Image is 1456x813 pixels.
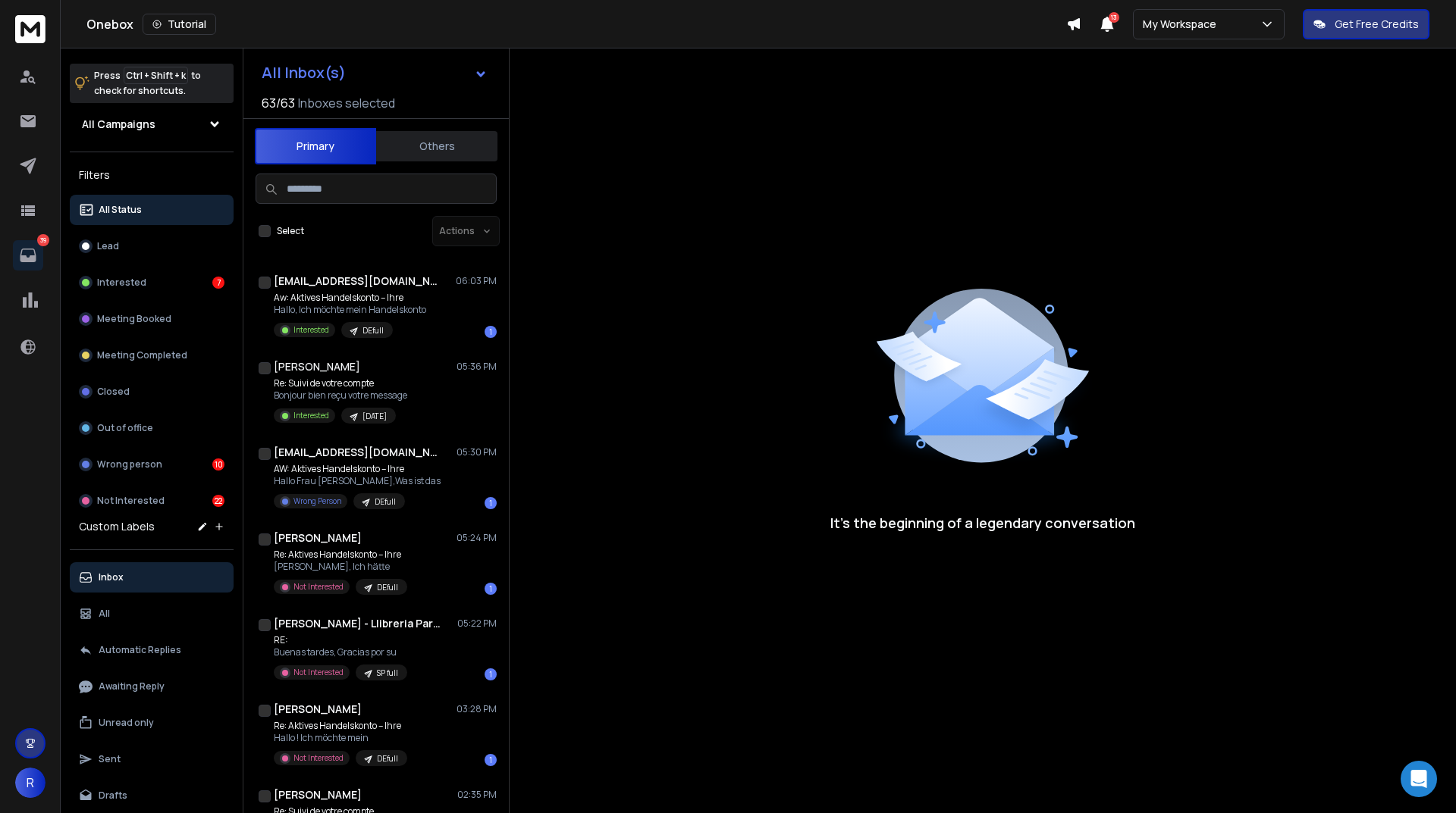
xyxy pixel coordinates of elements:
[293,496,341,507] p: Wrong Person
[70,599,234,629] button: All
[362,325,384,336] p: DEfull
[274,616,441,631] h1: [PERSON_NAME] - Llibreria Parcir - [GEOGRAPHIC_DATA]
[274,389,407,402] p: Bonjour bien reçu votre message
[97,495,165,507] p: Not Interested
[274,549,407,561] p: Re: Aktives Handelskonto – Ihre
[274,304,426,316] p: Hallo, Ich möchte mein Handelskonto
[70,267,234,298] button: Interested7
[274,463,441,475] p: AW: Aktives Handelskonto – Ihre
[274,634,407,646] p: RE:
[1143,17,1222,32] p: My Workspace
[70,635,234,665] button: Automatic Replies
[97,240,119,252] p: Lead
[70,195,234,225] button: All Status
[274,702,362,717] h1: [PERSON_NAME]
[13,240,43,270] a: 39
[70,708,234,738] button: Unread only
[274,377,407,389] p: Re: Suivi de votre compte
[70,109,234,139] button: All Campaigns
[293,324,329,336] p: Interested
[70,671,234,702] button: Awaiting Reply
[457,446,497,458] p: 05:30 PM
[277,225,304,237] label: Select
[274,561,407,573] p: [PERSON_NAME], Ich hätte
[274,359,360,374] h1: [PERSON_NAME]
[1303,9,1429,39] button: Get Free Credits
[99,571,124,583] p: Inbox
[97,458,162,471] p: Wrong person
[255,128,376,164] button: Primary
[99,680,165,693] p: Awaiting Reply
[70,486,234,516] button: Not Interested22
[249,58,500,88] button: All Inbox(s)
[97,386,130,398] p: Closed
[99,717,154,729] p: Unread only
[274,475,441,487] p: Hallo Frau [PERSON_NAME],Was ist das
[298,94,395,112] h3: Inboxes selected
[1401,761,1437,797] div: Open Intercom Messenger
[377,753,398,765] p: DEfull
[37,234,49,246] p: 39
[293,410,329,421] p: Interested
[82,117,155,132] h1: All Campaigns
[377,668,398,679] p: SP full
[70,744,234,774] button: Sent
[212,495,224,507] div: 22
[86,14,1066,35] div: Onebox
[274,732,407,744] p: Hallo ! Ich möchte mein
[377,582,398,593] p: DEfull
[99,753,121,765] p: Sent
[274,787,362,802] h1: [PERSON_NAME]
[457,789,497,801] p: 02:35 PM
[274,292,426,304] p: Aw: Aktives Handelskonto – Ihre
[362,411,387,422] p: [DATE]
[376,130,497,163] button: Others
[70,413,234,443] button: Out of office
[70,449,234,480] button: Wrong person10
[457,532,497,544] p: 05:24 PM
[70,780,234,811] button: Drafts
[97,349,187,361] p: Meeting Completed
[274,646,407,658] p: Buenas tardes, Gracias por su
[830,512,1135,533] p: It’s the beginning of a legendary conversation
[97,313,171,325] p: Meeting Booked
[70,304,234,334] button: Meeting Booked
[457,618,497,630] p: 05:22 PM
[457,703,497,715] p: 03:28 PM
[99,644,181,656] p: Automatic Replies
[456,275,497,287] p: 06:03 PM
[262,94,295,112] span: 63 / 63
[212,458,224,471] div: 10
[94,68,201,98] p: Press to check for shortcuts.
[70,562,234,593] button: Inbox
[485,583,497,595] div: 1
[212,277,224,289] div: 7
[274,530,362,546] h1: [PERSON_NAME]
[97,422,153,434] p: Out of office
[375,496,396,508] p: DEfull
[99,608,110,620] p: All
[485,668,497,680] div: 1
[293,581,344,593] p: Not Interested
[457,361,497,373] p: 05:36 PM
[15,768,45,798] button: R
[70,231,234,261] button: Lead
[99,790,127,802] p: Drafts
[79,519,155,534] h3: Custom Labels
[70,377,234,407] button: Closed
[97,277,146,289] p: Interested
[274,274,441,289] h1: [EMAIL_ADDRESS][DOMAIN_NAME]
[262,65,346,80] h1: All Inbox(s)
[99,204,142,216] p: All Status
[293,667,344,678] p: Not Interested
[70,164,234,186] h3: Filters
[485,326,497,338] div: 1
[124,67,188,84] span: Ctrl + Shift + k
[293,752,344,764] p: Not Interested
[274,445,441,460] h1: [EMAIL_ADDRESS][DOMAIN_NAME]
[1335,17,1419,32] p: Get Free Credits
[70,340,234,371] button: Meeting Completed
[485,497,497,509] div: 1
